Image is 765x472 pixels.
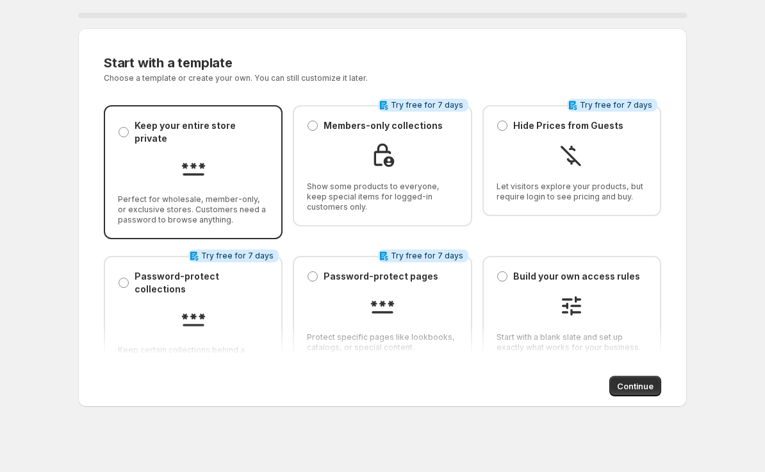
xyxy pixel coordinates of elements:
[118,194,268,225] span: Perfect for wholesale, member-only, or exclusive stores. Customers need a password to browse anyt...
[497,332,647,353] span: Start with a blank slate and set up exactly what works for your business.
[135,270,268,296] p: Password-protect collections
[201,251,274,261] span: Try free for 7 days
[580,100,652,110] span: Try free for 7 days
[104,73,509,83] p: Choose a template or create your own. You can still customize it later.
[559,142,584,168] img: Hide Prices from Guests
[181,155,206,181] img: Keep your entire store private
[559,293,584,319] img: Build your own access rules
[307,181,457,212] span: Show some products to everyone, keep special items for logged-in customers only.
[181,306,206,332] img: Password-protect collections
[513,119,623,132] p: Hide Prices from Guests
[497,181,647,202] span: Let visitors explore your products, but require login to see pricing and buy.
[370,293,395,319] img: Password-protect pages
[617,380,654,392] span: Continue
[135,119,268,145] p: Keep your entire store private
[324,270,438,283] p: Password-protect pages
[104,55,233,71] span: Start with a template
[391,251,463,261] span: Try free for 7 days
[513,270,640,283] p: Build your own access rules
[118,345,268,376] span: Keep certain collections behind a password while the rest of your store is open.
[609,376,661,396] button: Continue
[324,119,443,132] p: Members-only collections
[307,332,457,353] span: Protect specific pages like lookbooks, catalogs, or special content.
[391,100,463,110] span: Try free for 7 days
[370,142,395,168] img: Members-only collections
